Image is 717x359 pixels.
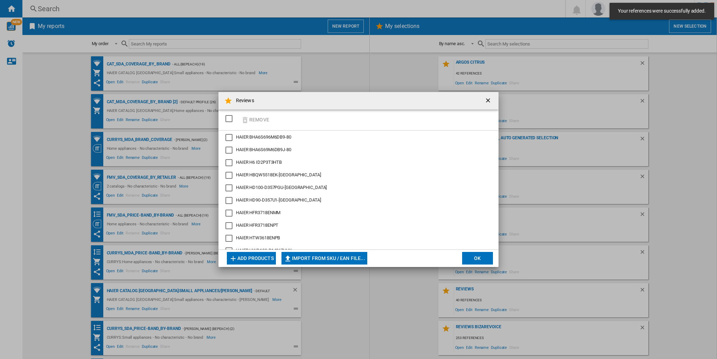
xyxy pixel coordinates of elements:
span: HAIER HWD100-B14367UUK [236,248,292,253]
span: HAIER H6 ID2P3T3HTB [236,160,282,165]
span: HAIER BHA6S69M6DB9J-80 [236,147,291,152]
span: HAIER HFR3718ENMM [236,210,280,215]
ng-md-icon: getI18NText('BUTTONS.CLOSE_DIALOG') [485,97,493,105]
span: HAIER HFR3718ENPT [236,223,278,228]
md-checkbox: HAIER HBQW5518EK-UK [225,172,486,179]
md-checkbox: HAIER HTW3618ENPB [225,235,486,242]
span: Your references were successfully added. [616,8,708,15]
span: HAIER BHA6S696M6DB9-80 [236,134,291,140]
button: Add products [227,252,276,265]
span: HAIER HBQW5518EK-[GEOGRAPHIC_DATA] [236,172,321,177]
md-checkbox: HAIER HFR3718ENMM [225,210,486,217]
md-checkbox: HAIER BHA6S69M6DB9J-80 [225,147,486,154]
span: HAIER HD100-D357PGU-[GEOGRAPHIC_DATA] [236,185,327,190]
button: getI18NText('BUTTONS.CLOSE_DIALOG') [482,94,496,108]
span: HAIER HD90-D357U1-[GEOGRAPHIC_DATA] [236,197,321,203]
h4: Reviews [232,97,254,104]
md-checkbox: HAIER HFR3718ENPT [225,222,486,229]
md-checkbox: HAIER BHA6S696M6DB9-80 [225,134,486,141]
md-checkbox: SELECTIONS.EDITION_POPUP.SELECT_DESELECT [225,113,236,125]
button: Remove [239,112,271,128]
md-checkbox: HAIER HD100-D357PGU-UK [225,184,486,191]
md-checkbox: HAIER H6 ID2P3T3HTB [225,159,486,166]
span: HAIER HTW3618ENPB [236,235,280,240]
md-checkbox: HAIER HD90-D357U1-UK [225,197,486,204]
button: OK [462,252,493,265]
button: Import from SKU / EAN file... [281,252,367,265]
md-checkbox: HAIER HWD100-B14367UUK [225,247,486,254]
